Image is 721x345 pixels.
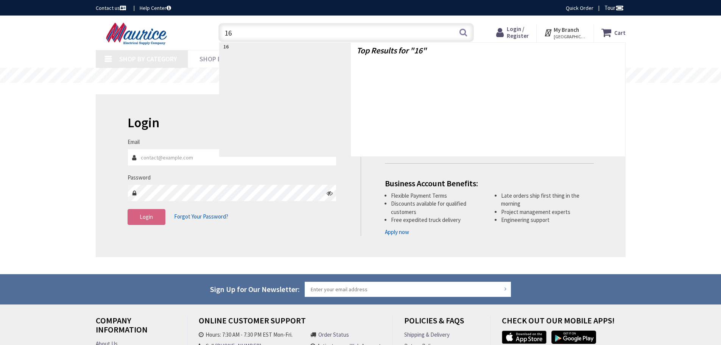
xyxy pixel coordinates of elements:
div: My Branch [GEOGRAPHIC_DATA], [GEOGRAPHIC_DATA] [544,26,586,39]
span: Login / Register [507,25,529,39]
li: Hours: 7:30 AM - 7:30 PM EST Mon-Fri. [199,331,304,339]
a: Quick Order [566,4,593,12]
input: Email [128,149,337,166]
button: Login [128,209,165,225]
h4: Policies & FAQs [404,316,478,331]
span: Forgot Your Password? [174,213,228,220]
li: Late orders ship first thing in the morning [501,192,594,208]
a: Contact us [96,4,128,12]
span: Tour [604,4,624,11]
strong: Cart [614,26,626,39]
li: Engineering support [501,216,594,224]
span: Sign Up for Our Newsletter: [210,284,300,294]
img: Maurice Electrical Supply Company [96,22,179,45]
h4: Business Account Benefits: [385,179,594,188]
h4: Online Customer Support [199,316,381,331]
a: Forgot Your Password? [174,209,228,224]
a: Help Center [140,4,171,12]
span: Login [140,213,153,220]
a: Shipping & Delivery [404,331,450,339]
span: Shop By Category [119,55,177,63]
h2: Login [128,116,337,130]
label: Email [128,138,140,146]
h4: Top Results for " " [357,43,620,55]
input: What are you looking for? [218,23,474,42]
input: Enter your email address [305,282,511,297]
li: Free expedited truck delivery [391,216,484,224]
h4: Company Information [96,316,176,340]
span: [GEOGRAPHIC_DATA], [GEOGRAPHIC_DATA] [554,34,586,40]
i: Click here to show/hide password [327,190,333,196]
li: Discounts available for qualified customers [391,200,484,216]
a: Login / Register [496,26,529,39]
strong: 16 [414,45,422,56]
a: Apply now [385,228,409,236]
span: Shop By List [199,55,240,63]
strong: My Branch [554,26,579,33]
li: Flexible Payment Terms [391,192,484,200]
h4: Check out Our Mobile Apps! [502,316,631,331]
li: Project management experts [501,208,594,216]
a: Cart [601,26,626,39]
strong: 16 [223,43,229,50]
a: Order Status [318,331,349,339]
label: Password [128,173,151,181]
